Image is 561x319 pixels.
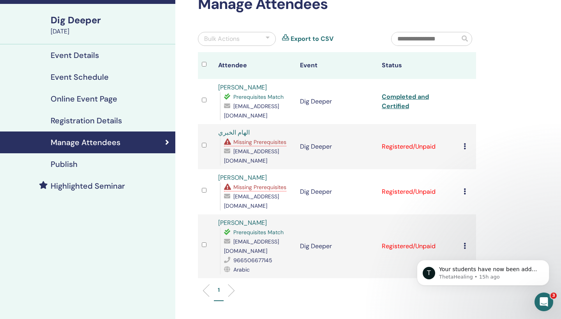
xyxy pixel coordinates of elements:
span: [EMAIL_ADDRESS][DOMAIN_NAME] [224,193,279,209]
iframe: Intercom notifications message [405,244,561,298]
a: Export to CSV [291,34,333,44]
span: 966506677145 [233,257,272,264]
span: [EMAIL_ADDRESS][DOMAIN_NAME] [224,148,279,164]
div: [DATE] [51,27,171,36]
span: Missing Prerequisites [233,184,286,191]
a: [PERSON_NAME] [218,83,267,91]
span: 3 [550,293,557,299]
td: Dig Deeper [296,79,378,124]
a: [PERSON_NAME] [218,174,267,182]
h4: Registration Details [51,116,122,125]
td: Dig Deeper [296,124,378,169]
h4: Event Details [51,51,99,60]
h4: Manage Attendees [51,138,120,147]
a: الهام الخبري [218,128,250,137]
th: Status [378,52,460,79]
span: Arabic [233,266,250,273]
td: Dig Deeper [296,169,378,214]
p: 1 [218,286,220,294]
a: Dig Deeper[DATE] [46,14,175,36]
h4: Event Schedule [51,72,109,82]
td: Dig Deeper [296,214,378,278]
h4: Online Event Page [51,94,117,103]
a: [PERSON_NAME] [218,219,267,227]
div: Bulk Actions [204,34,240,44]
span: Missing Prerequisites [233,138,286,145]
th: Attendee [214,52,296,79]
h4: Publish [51,159,78,169]
div: Dig Deeper [51,14,171,27]
a: Completed and Certified [382,93,429,110]
span: Prerequisites Match [233,229,284,236]
span: [EMAIL_ADDRESS][DOMAIN_NAME] [224,238,279,254]
h4: Highlighted Seminar [51,181,125,191]
iframe: Intercom live chat [535,293,553,311]
span: Prerequisites Match [233,93,284,100]
span: [EMAIL_ADDRESS][DOMAIN_NAME] [224,103,279,119]
th: Event [296,52,378,79]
